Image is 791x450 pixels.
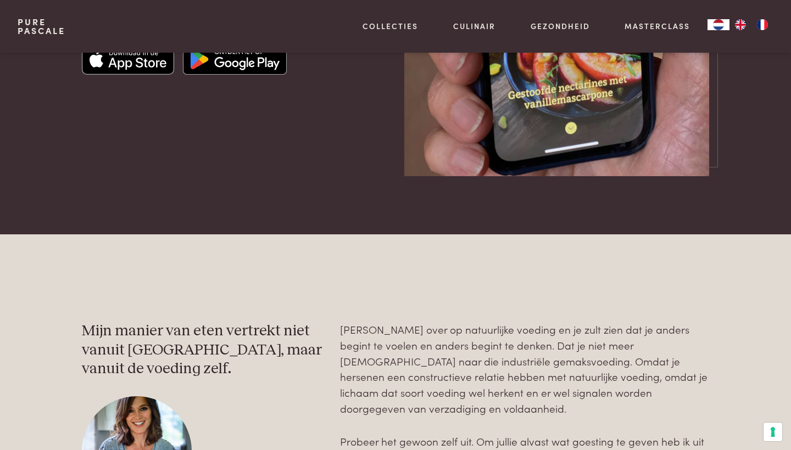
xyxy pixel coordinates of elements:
[531,20,590,32] a: Gezondheid
[183,44,287,75] img: Google app store
[729,19,751,30] a: EN
[708,19,729,30] a: NL
[453,20,495,32] a: Culinair
[708,19,773,30] aside: Language selected: Nederlands
[18,18,65,35] a: PurePascale
[82,44,174,75] img: Apple app store
[764,423,782,441] button: Uw voorkeuren voor toestemming voor trackingtechnologieën
[708,19,729,30] div: Language
[751,19,773,30] a: FR
[729,19,773,30] ul: Language list
[625,20,690,32] a: Masterclass
[363,20,418,32] a: Collecties
[340,322,709,416] p: [PERSON_NAME] over op natuurlijke voeding en je zult zien dat je anders begint te voelen en ander...
[82,322,322,379] h3: Mijn manier van eten vertrekt niet vanuit [GEOGRAPHIC_DATA], maar vanuit de voeding zelf.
